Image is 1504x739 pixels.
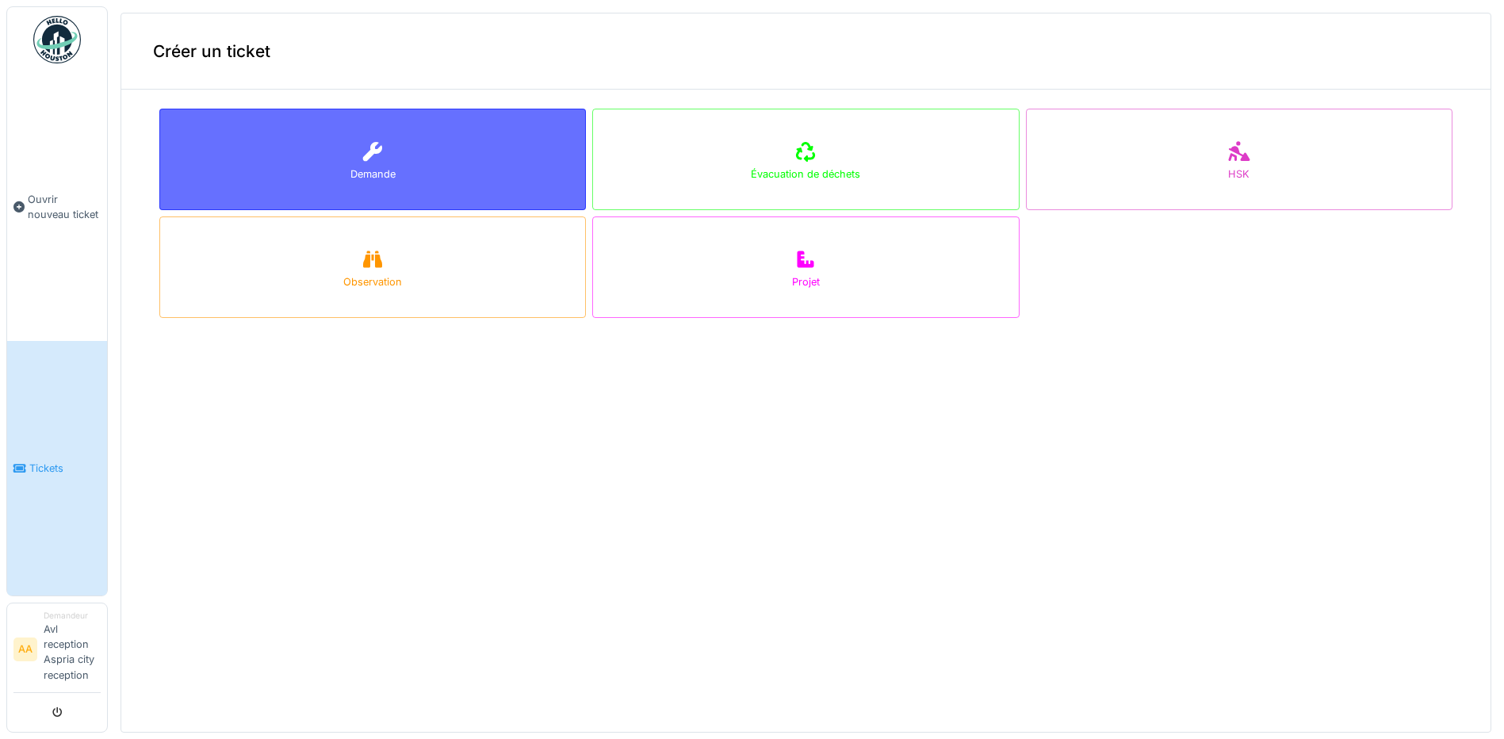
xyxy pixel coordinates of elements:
[13,638,37,661] li: AA
[13,610,101,693] a: AA DemandeurAvl reception Aspria city reception
[33,16,81,63] img: Badge_color-CXgf-gQk.svg
[28,192,101,222] span: Ouvrir nouveau ticket
[7,341,107,595] a: Tickets
[29,461,101,476] span: Tickets
[7,72,107,341] a: Ouvrir nouveau ticket
[350,167,396,182] div: Demande
[751,167,860,182] div: Évacuation de déchets
[121,13,1491,90] div: Créer un ticket
[44,610,101,689] li: Avl reception Aspria city reception
[343,274,402,289] div: Observation
[1228,167,1250,182] div: HSK
[792,274,820,289] div: Projet
[44,610,101,622] div: Demandeur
